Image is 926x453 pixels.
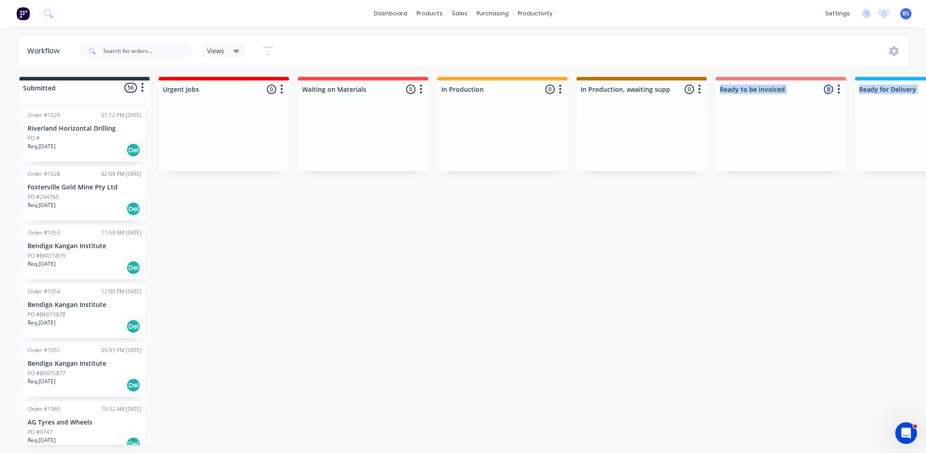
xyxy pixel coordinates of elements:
p: Req. [DATE] [28,319,56,327]
p: Bendigo Kangan Institute [28,301,142,309]
div: sales [447,7,472,20]
div: products [412,7,447,20]
input: Search for orders... [103,42,193,60]
div: Order #105412:00 PM [DATE]Bendigo Kangan InstitutePO #BK015878Req.[DATE]Del [24,284,145,338]
a: dashboard [369,7,412,20]
div: Del [126,143,141,157]
p: Req. [DATE] [28,377,56,386]
div: Order #1028 [28,170,60,178]
span: BS [902,9,909,18]
p: Req. [DATE] [28,142,56,151]
img: Factory [16,7,30,20]
p: PO #294760 [28,193,59,201]
div: Order #1054 [28,288,60,296]
div: 01:12 PM [DATE] [101,111,142,119]
div: Order #1020 [28,111,60,119]
div: Order #102001:12 PM [DATE]Riverland Horizontal DrillingPO #Req.[DATE]Del [24,108,145,162]
p: Riverland Horizontal Drilling [28,125,142,132]
p: Req. [DATE] [28,201,56,209]
div: Del [126,378,141,392]
div: settings [821,7,855,20]
p: Req. [DATE] [28,260,56,268]
div: Order #1069 [28,405,60,413]
div: Del [126,260,141,275]
p: Req. [DATE] [28,436,56,444]
p: Bendigo Kangan Institute [28,360,142,368]
p: PO #BK015877 [28,369,66,377]
div: Workflow [27,46,64,57]
p: PO # [28,134,40,142]
div: 12:00 PM [DATE] [101,288,142,296]
p: PO #BK015879 [28,252,66,260]
div: Order #1055 [28,346,60,354]
span: Views [207,46,224,56]
div: productivity [513,7,557,20]
div: Del [126,202,141,216]
p: AG Tyres and Wheels [28,419,142,426]
iframe: Intercom live chat [895,422,917,444]
p: PO #BK015878 [28,311,66,319]
div: Del [126,437,141,451]
div: Order #105311:59 AM [DATE]Bendigo Kangan InstitutePO #BK015879Req.[DATE]Del [24,225,145,279]
p: Bendigo Kangan Institute [28,242,142,250]
div: 05:03 PM [DATE] [101,346,142,354]
p: PO #9747 [28,428,52,436]
div: purchasing [472,7,513,20]
div: 10:32 AM [DATE] [101,405,142,413]
div: Order #1053 [28,229,60,237]
p: Fosterville Gold Mine Pty Ltd [28,184,142,191]
div: 02:09 PM [DATE] [101,170,142,178]
div: Del [126,319,141,334]
div: 11:59 AM [DATE] [101,229,142,237]
div: Order #102802:09 PM [DATE]Fosterville Gold Mine Pty LtdPO #294760Req.[DATE]Del [24,166,145,221]
div: Order #105505:03 PM [DATE]Bendigo Kangan InstitutePO #BK015877Req.[DATE]Del [24,343,145,397]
